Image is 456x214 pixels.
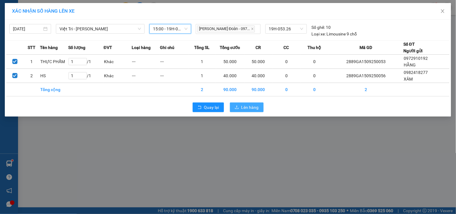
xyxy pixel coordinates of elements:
div: 10 [312,24,331,31]
td: HS [40,69,68,83]
span: STT [28,44,35,51]
span: Số ghế: [312,24,325,31]
td: Tổng cộng [40,83,68,96]
td: 1 [23,55,40,69]
span: Tên hàng [40,44,58,51]
span: Mã GD [360,44,372,51]
td: --- [132,55,160,69]
span: rollback [197,105,202,110]
td: 2889GA1509250053 [329,55,403,69]
span: Tổng SL [194,44,210,51]
td: 40.000 [244,69,273,83]
td: 1 [188,55,216,69]
button: rollbackQuay lại [193,102,224,112]
td: / 1 [68,55,104,69]
span: 19H-053.26 [269,24,303,33]
td: 0 [272,83,301,96]
span: Loại xe: [312,31,326,37]
span: XÁC NHẬN SỐ HÀNG LÊN XE [12,8,75,14]
td: / 1 [68,69,104,83]
span: Lên hàng [241,104,259,111]
span: ĐVT [104,44,112,51]
span: XÂM [404,77,413,81]
td: 0 [301,69,329,83]
span: Loại hàng [132,44,151,51]
td: 0 [272,55,301,69]
span: 0982418277 [404,70,428,75]
span: close [440,9,445,14]
td: 90.000 [244,83,273,96]
span: Thu hộ [308,44,321,51]
td: 2 [188,83,216,96]
td: 50.000 [216,55,244,69]
input: 15/09/2025 [13,26,42,32]
span: Tổng cước [220,44,240,51]
span: 0972910192 [404,56,428,61]
td: --- [160,69,188,83]
td: --- [160,55,188,69]
td: --- [132,69,160,83]
td: 50.000 [244,55,273,69]
span: Quay lại [204,104,219,111]
span: Việt Trì - Mạc Thái Tổ [60,24,141,33]
td: Khác [104,55,132,69]
span: close [251,27,254,30]
span: Số lượng [68,44,85,51]
button: uploadLên hàng [230,102,264,112]
span: 15:00 - 19H-053.26 [153,24,188,33]
td: 2 [23,69,40,83]
span: [PERSON_NAME] Đoàn - 097... [197,26,255,32]
div: Số ĐT Người gửi [403,41,423,54]
span: CC [284,44,289,51]
td: 40.000 [216,69,244,83]
span: upload [235,105,239,110]
td: 1 [188,69,216,83]
td: 90.000 [216,83,244,96]
td: 2 [329,83,403,96]
span: down [138,27,141,31]
td: 0 [301,83,329,96]
button: Close [434,3,451,20]
td: 0 [272,69,301,83]
td: Khác [104,69,132,83]
span: Ghi chú [160,44,174,51]
td: THỰC PHẨM [40,55,68,69]
div: Limousine 9 chỗ [312,31,357,37]
td: 2889GA1509250056 [329,69,403,83]
span: CR [256,44,261,51]
td: 0 [301,55,329,69]
span: HẰNG [404,63,416,67]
